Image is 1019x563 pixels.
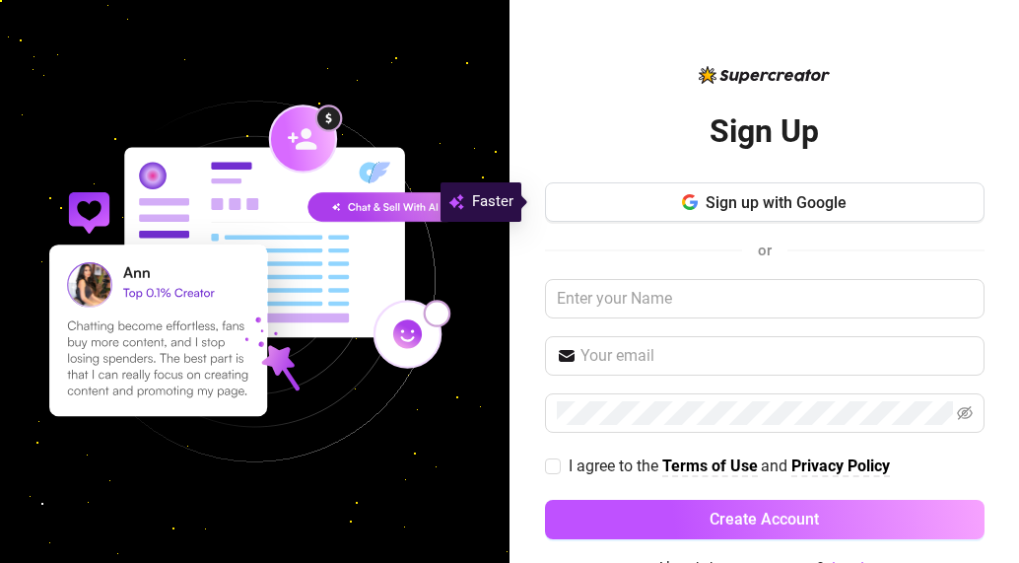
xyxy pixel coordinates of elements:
[545,182,985,222] button: Sign up with Google
[706,193,847,212] span: Sign up with Google
[791,457,890,475] strong: Privacy Policy
[472,190,513,214] span: Faster
[662,457,758,475] strong: Terms of Use
[758,242,772,259] span: or
[662,457,758,477] a: Terms of Use
[545,279,985,318] input: Enter your Name
[580,344,973,368] input: Your email
[545,500,985,539] button: Create Account
[699,66,830,84] img: logo-BBDzfeDw.svg
[957,405,973,421] span: eye-invisible
[569,457,662,475] span: I agree to the
[448,190,464,214] img: svg%3e
[791,457,890,477] a: Privacy Policy
[710,510,819,528] span: Create Account
[710,111,819,152] h2: Sign Up
[761,457,791,475] span: and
